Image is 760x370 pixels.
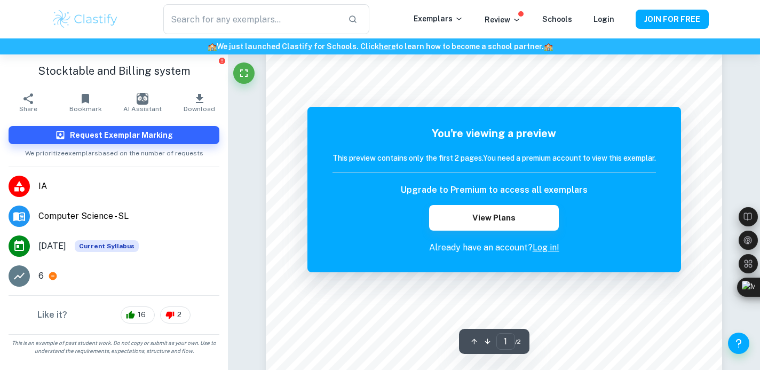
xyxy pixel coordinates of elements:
[69,105,102,113] span: Bookmark
[171,88,228,117] button: Download
[171,310,187,320] span: 2
[9,126,219,144] button: Request Exemplar Marking
[544,42,553,51] span: 🏫
[9,63,219,79] h1: Stocktable and Billing system
[332,241,656,254] p: Already have an account?
[184,105,215,113] span: Download
[75,240,139,252] span: Current Syllabus
[38,180,219,193] span: IA
[332,152,656,164] h6: This preview contains only the first 2 pages. You need a premium account to view this exemplar.
[429,205,558,231] button: View Plans
[542,15,572,23] a: Schools
[75,240,139,252] div: This exemplar is based on the current syllabus. Feel free to refer to it for inspiration/ideas wh...
[401,184,588,196] h6: Upgrade to Premium to access all exemplars
[208,42,217,51] span: 🏫
[160,306,191,324] div: 2
[485,14,521,26] p: Review
[163,4,339,34] input: Search for any exemplars...
[57,88,114,117] button: Bookmark
[533,242,559,253] a: Log in!
[51,9,119,30] img: Clastify logo
[38,240,66,253] span: [DATE]
[37,309,67,321] h6: Like it?
[515,337,521,347] span: / 2
[728,333,749,354] button: Help and Feedback
[379,42,395,51] a: here
[636,10,709,29] button: JOIN FOR FREE
[332,125,656,141] h5: You're viewing a preview
[2,41,758,52] h6: We just launched Clastify for Schools. Click to learn how to become a school partner.
[233,62,255,84] button: Fullscreen
[218,57,226,65] button: Report issue
[132,310,152,320] span: 16
[70,129,173,141] h6: Request Exemplar Marking
[123,105,162,113] span: AI Assistant
[25,144,203,158] span: We prioritize exemplars based on the number of requests
[38,270,44,282] p: 6
[4,339,224,355] span: This is an example of past student work. Do not copy or submit as your own. Use to understand the...
[38,210,219,223] span: Computer Science - SL
[19,105,37,113] span: Share
[414,13,463,25] p: Exemplars
[121,306,155,324] div: 16
[114,88,171,117] button: AI Assistant
[593,15,614,23] a: Login
[137,93,148,105] img: AI Assistant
